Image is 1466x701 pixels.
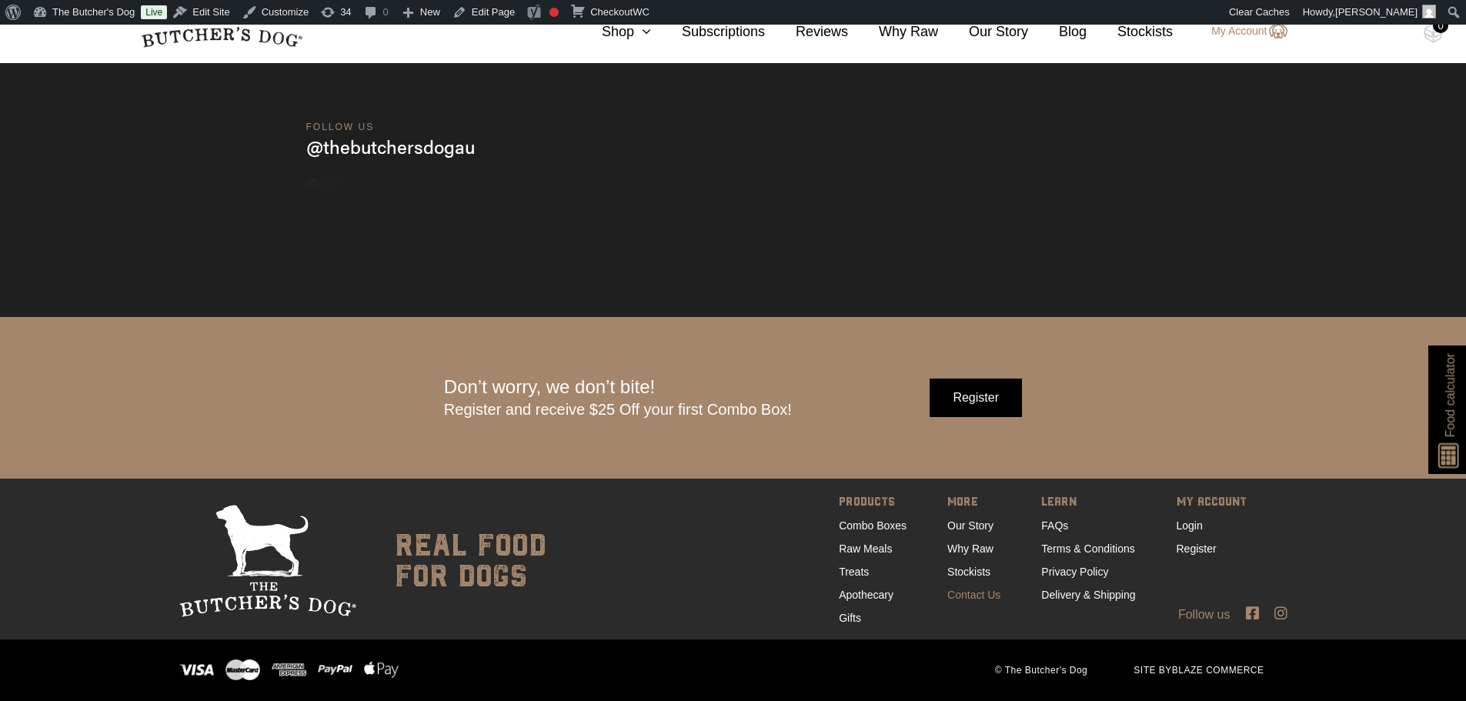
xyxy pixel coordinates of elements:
h3: thebutchersdogau [306,134,475,160]
input: Register [930,379,1022,417]
a: Raw Meals [839,542,892,555]
a: Treats [839,566,869,578]
a: Our Story [938,22,1028,42]
a: Reviews [765,22,848,42]
div: follow us [306,120,1160,134]
div: real food for dogs [379,505,546,617]
a: Shop [571,22,651,42]
a: Live [141,5,167,19]
span: PRODUCTS [839,492,907,514]
span: MY ACCOUNT [1177,492,1247,514]
span: Food calculator [1441,353,1459,437]
a: Stockists [1087,22,1173,42]
a: Privacy Policy [1041,566,1108,578]
a: Stockists [947,566,990,578]
img: TBD_Cart-Empty.png [1424,23,1443,43]
span: © The Butcher's Dog [972,663,1110,677]
a: Subscriptions [651,22,765,42]
span: Register and receive $25 Off your first Combo Box! [444,401,792,418]
span: 857 posts [306,175,337,191]
a: Our Story [947,519,993,532]
span: MORE [947,492,1000,514]
span: LEARN [1041,492,1135,514]
a: Contact Us [947,589,1000,601]
div: Follow us [118,606,1349,624]
a: Blog [1028,22,1087,42]
div: Focus keyphrase not set [549,8,559,17]
a: Register [1177,542,1217,555]
a: Delivery & Shipping [1041,589,1135,601]
a: thebutchersdogau 857 posts [306,134,1160,190]
a: Login [1177,519,1203,532]
a: Terms & Conditions [1041,542,1134,555]
a: Why Raw [947,542,993,555]
span: SITE BY [1110,663,1287,677]
a: Gifts [839,612,861,624]
div: Don’t worry, we don’t bite! [444,376,792,419]
a: Apothecary [839,589,893,601]
div: 0 [1433,18,1448,33]
a: Why Raw [848,22,938,42]
a: BLAZE COMMERCE [1172,665,1264,676]
a: My Account [1196,22,1287,41]
span: [PERSON_NAME] [1335,6,1418,18]
a: Combo Boxes [839,519,907,532]
a: FAQs [1041,519,1068,532]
